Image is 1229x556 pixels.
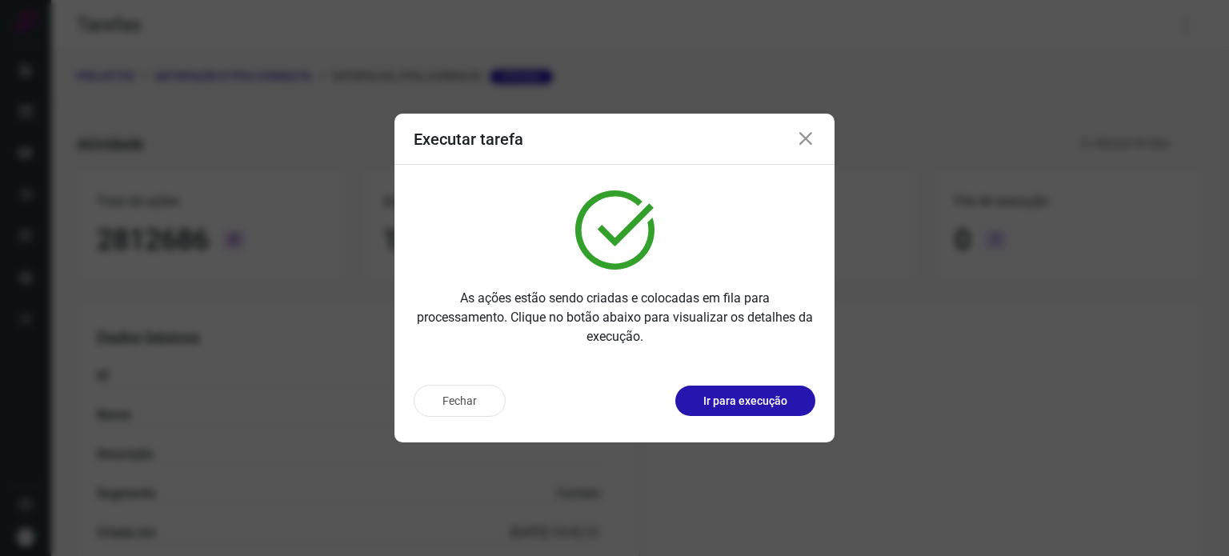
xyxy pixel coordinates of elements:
button: Fechar [414,385,506,417]
img: verified.svg [575,190,655,270]
p: As ações estão sendo criadas e colocadas em fila para processamento. Clique no botão abaixo para ... [414,289,815,346]
p: Ir para execução [703,393,787,410]
h3: Executar tarefa [414,130,523,149]
button: Ir para execução [675,386,815,416]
